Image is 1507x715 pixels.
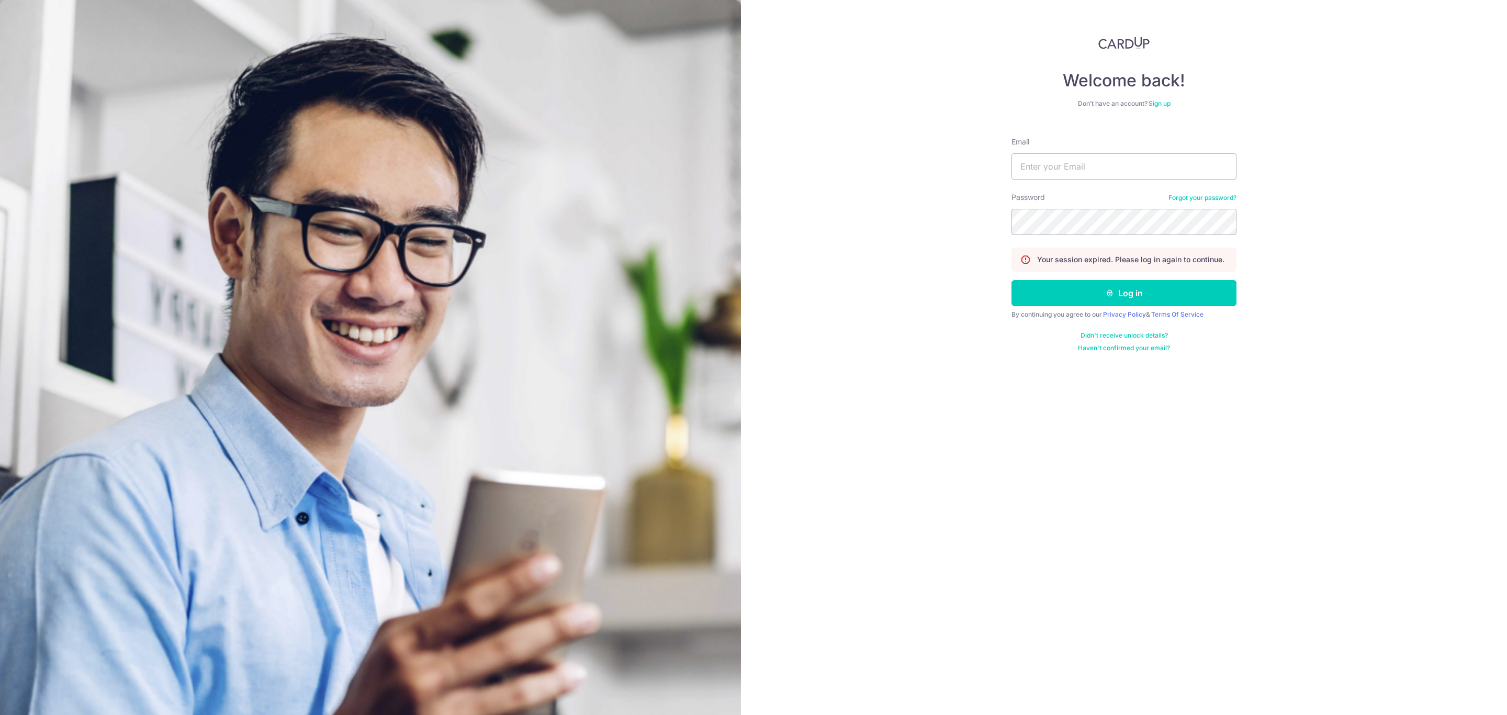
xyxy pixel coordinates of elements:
label: Email [1011,137,1029,147]
p: Your session expired. Please log in again to continue. [1037,254,1224,265]
button: Log in [1011,280,1236,306]
a: Privacy Policy [1103,310,1146,318]
a: Terms Of Service [1151,310,1204,318]
div: Don’t have an account? [1011,99,1236,108]
label: Password [1011,192,1045,203]
a: Sign up [1149,99,1171,107]
a: Forgot your password? [1168,194,1236,202]
a: Didn't receive unlock details? [1081,331,1168,340]
img: CardUp Logo [1098,37,1150,49]
a: Haven't confirmed your email? [1078,344,1170,352]
div: By continuing you agree to our & [1011,310,1236,319]
input: Enter your Email [1011,153,1236,180]
h4: Welcome back! [1011,70,1236,91]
